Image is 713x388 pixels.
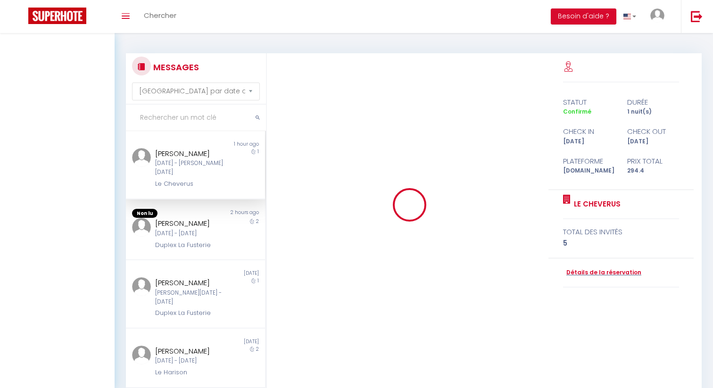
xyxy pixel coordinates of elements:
[621,126,685,137] div: check out
[256,346,259,353] span: 2
[155,218,224,229] div: [PERSON_NAME]
[557,166,621,175] div: [DOMAIN_NAME]
[155,159,224,177] div: [DATE] - [PERSON_NAME][DATE]
[126,105,266,131] input: Rechercher un mot clé
[621,137,685,146] div: [DATE]
[132,277,151,296] img: ...
[155,308,224,318] div: Duplex La Fusterie
[132,148,151,167] img: ...
[557,137,621,146] div: [DATE]
[195,209,265,218] div: 2 hours ago
[155,277,224,289] div: [PERSON_NAME]
[28,8,86,24] img: Super Booking
[571,198,621,210] a: Le Cheverus
[621,97,685,108] div: durée
[650,8,664,23] img: ...
[621,107,685,116] div: 1 nuit(s)
[557,156,621,167] div: Plateforme
[621,166,685,175] div: 294.4
[257,277,259,284] span: 1
[132,209,158,218] span: Non lu
[155,346,224,357] div: [PERSON_NAME]
[563,107,591,116] span: Confirmé
[155,148,224,159] div: [PERSON_NAME]
[691,10,703,22] img: logout
[563,238,679,249] div: 5
[155,368,224,377] div: Le Harison
[155,229,224,238] div: [DATE] - [DATE]
[132,218,151,237] img: ...
[151,57,199,78] h3: MESSAGES
[563,226,679,238] div: total des invités
[557,126,621,137] div: check in
[257,148,259,155] span: 1
[155,179,224,189] div: Le Cheverus
[155,356,224,365] div: [DATE] - [DATE]
[195,338,265,346] div: [DATE]
[195,270,265,277] div: [DATE]
[155,240,224,250] div: Duplex La Fusterie
[195,140,265,148] div: 1 hour ago
[256,218,259,225] span: 2
[621,156,685,167] div: Prix total
[563,268,641,277] a: Détails de la réservation
[132,346,151,364] img: ...
[155,289,224,306] div: [PERSON_NAME][DATE] - [DATE]
[144,10,176,20] span: Chercher
[551,8,616,25] button: Besoin d'aide ?
[557,97,621,108] div: statut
